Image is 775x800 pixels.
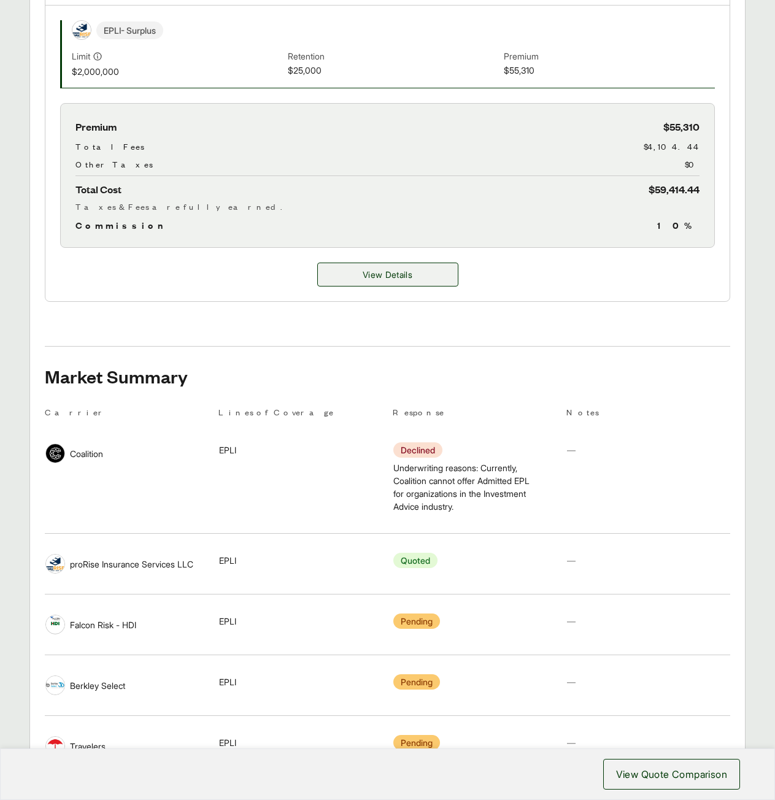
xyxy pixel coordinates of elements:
[72,65,283,78] span: $2,000,000
[70,679,125,692] span: Berkley Select
[663,118,700,135] span: $55,310
[75,218,169,233] span: Commission
[616,767,727,782] span: View Quote Comparison
[219,554,236,567] span: EPLI
[96,21,163,39] span: EPLI - Surplus
[393,461,556,513] span: Underwriting reasons: Currently, Coalition cannot offer Admitted EPL for organizations in the Inv...
[45,406,209,423] th: Carrier
[567,677,576,687] span: —
[363,268,412,281] span: View Details
[45,366,730,386] h2: Market Summary
[72,50,90,63] span: Limit
[46,737,64,755] img: Travelers logo
[567,555,576,566] span: —
[70,447,103,460] span: Coalition
[685,158,700,171] span: $0
[46,555,64,573] img: proRise Insurance Services LLC logo
[46,615,64,627] img: Falcon Risk - HDI logo
[567,445,576,455] span: —
[644,140,700,153] span: $4,104.44
[75,140,144,153] span: Total Fees
[70,740,106,753] span: Travelers
[46,676,64,694] img: Berkley Select logo
[566,406,730,423] th: Notes
[218,406,382,423] th: Lines of Coverage
[75,200,700,213] div: Taxes & Fees are fully earned.
[603,759,740,790] button: View Quote Comparison
[70,558,193,571] span: proRise Insurance Services LLC
[75,118,117,135] span: Premium
[649,181,700,198] span: $59,414.44
[393,735,440,750] span: Pending
[317,263,458,287] a: proRISE Option details
[219,615,236,628] span: EPLI
[288,64,499,78] span: $25,000
[70,618,136,631] span: Falcon Risk - HDI
[393,613,440,629] span: Pending
[288,50,499,64] span: Retention
[393,553,438,568] span: Quoted
[393,406,557,423] th: Response
[75,181,121,198] span: Total Cost
[567,616,576,626] span: —
[46,444,64,463] img: Coalition logo
[72,21,91,39] img: proRise Insurance Services LLC
[75,158,153,171] span: Other Taxes
[393,442,442,458] span: Declined
[317,263,458,287] button: View Details
[219,675,236,688] span: EPLI
[567,737,576,748] span: —
[657,218,700,233] span: 10 %
[219,736,236,749] span: EPLI
[393,674,440,690] span: Pending
[504,64,715,78] span: $55,310
[504,50,715,64] span: Premium
[219,444,236,456] span: EPLI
